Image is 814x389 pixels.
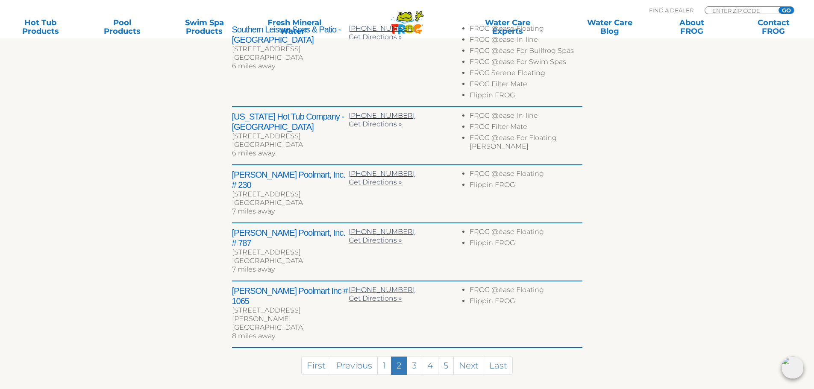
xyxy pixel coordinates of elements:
[470,91,582,102] li: Flippin FROG
[232,149,275,157] span: 6 miles away
[349,33,402,41] a: Get Directions »
[232,228,349,248] h2: [PERSON_NAME] Poolmart, Inc. # 787
[173,18,236,35] a: Swim SpaProducts
[438,357,454,375] a: 5
[660,18,723,35] a: AboutFROG
[470,69,582,80] li: FROG Serene Floating
[470,80,582,91] li: FROG Filter Mate
[779,7,794,14] input: GO
[422,357,438,375] a: 4
[406,357,422,375] a: 3
[254,18,334,35] a: Fresh MineralWater∞
[349,24,415,32] a: [PHONE_NUMBER]
[711,7,769,14] input: Zip Code Form
[301,357,331,375] a: First
[349,294,402,302] a: Get Directions »
[484,357,513,375] a: Last
[232,170,349,190] h2: [PERSON_NAME] Poolmart, Inc. # 230
[232,53,349,62] div: [GEOGRAPHIC_DATA]
[470,286,582,297] li: FROG @ease Floating
[453,357,484,375] a: Next
[349,178,402,186] a: Get Directions »
[331,357,378,375] a: Previous
[232,62,275,70] span: 6 miles away
[470,47,582,58] li: FROG @ease For Bullfrog Spas
[470,239,582,250] li: Flippin FROG
[349,236,402,244] a: Get Directions »
[232,207,275,215] span: 7 miles away
[232,140,349,149] div: [GEOGRAPHIC_DATA]
[470,111,582,123] li: FROG @ease In-line
[391,357,407,375] a: 2
[349,286,415,294] a: [PHONE_NUMBER]
[232,199,349,207] div: [GEOGRAPHIC_DATA]
[649,6,694,14] p: Find A Dealer
[232,286,349,306] h2: [PERSON_NAME] Poolmart Inc # 1065
[232,332,275,340] span: 8 miles away
[470,123,582,134] li: FROG Filter Mate
[470,58,582,69] li: FROG @ease For Swim Spas
[349,170,415,178] a: [PHONE_NUMBER]
[232,265,275,273] span: 7 miles away
[232,190,349,199] div: [STREET_ADDRESS]
[232,248,349,257] div: [STREET_ADDRESS]
[232,132,349,140] div: [STREET_ADDRESS]
[349,120,402,128] a: Get Directions »
[470,134,582,153] li: FROG @ease For Floating [PERSON_NAME]
[232,24,349,45] h2: Southern Leisure Spas & Patio - [GEOGRAPHIC_DATA]
[578,18,641,35] a: Water CareBlog
[470,170,582,181] li: FROG @ease Floating
[742,18,805,35] a: ContactFROG
[232,306,349,315] div: [STREET_ADDRESS]
[232,257,349,265] div: [GEOGRAPHIC_DATA]
[456,18,559,35] a: Water CareExperts
[470,181,582,192] li: Flippin FROG
[377,357,391,375] a: 1
[232,315,349,332] div: [PERSON_NAME][GEOGRAPHIC_DATA]
[9,18,72,35] a: Hot TubProducts
[782,357,804,379] img: openIcon
[349,228,415,236] a: [PHONE_NUMBER]
[470,228,582,239] li: FROG @ease Floating
[232,111,349,132] h2: [US_STATE] Hot Tub Company - [GEOGRAPHIC_DATA]
[470,297,582,308] li: Flippin FROG
[470,24,582,35] li: FROG @ease Floating
[232,45,349,53] div: [STREET_ADDRESS]
[349,111,415,120] a: [PHONE_NUMBER]
[91,18,154,35] a: PoolProducts
[470,35,582,47] li: FROG @ease In-line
